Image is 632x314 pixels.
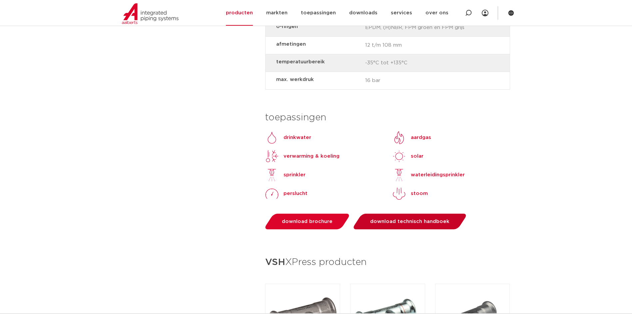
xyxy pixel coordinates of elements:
[411,152,423,160] p: solar
[392,187,428,200] a: stoom
[265,111,510,124] h3: toepassingen
[265,187,308,200] a: perslucht
[370,219,449,224] span: download technisch handboek
[392,131,431,144] a: aardgas
[365,75,471,86] span: 16 bar
[276,58,360,66] strong: temperatuurbereik
[411,134,431,142] p: aardgas
[276,22,360,31] strong: o-ringen
[411,171,465,179] p: waterleidingsprinkler
[365,40,471,51] span: 12 t/m 108 mm
[482,6,488,20] div: my IPS
[265,168,306,182] a: sprinkler
[284,152,339,160] p: verwarming & koeling
[284,134,311,142] p: drinkwater
[352,214,468,229] a: download technisch handboek
[365,22,471,33] span: EPDM, (H)NBR, FPM groen en FPM grijs
[276,75,360,84] strong: max. werkdruk
[392,150,423,163] a: solarsolar
[392,168,465,182] a: waterleidingsprinkler
[392,150,406,163] img: solar
[282,219,332,224] span: download brochure
[265,131,311,144] a: Drinkwaterdrinkwater
[284,190,308,198] p: perslucht
[265,258,285,267] strong: VSH
[265,150,339,163] a: verwarming & koeling
[411,190,428,198] p: stoom
[365,58,471,68] span: -35°C tot +135°C
[264,214,351,229] a: download brochure
[284,171,306,179] p: sprinkler
[265,255,510,270] h3: XPress producten
[276,40,360,48] strong: afmetingen
[265,131,279,144] img: Drinkwater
